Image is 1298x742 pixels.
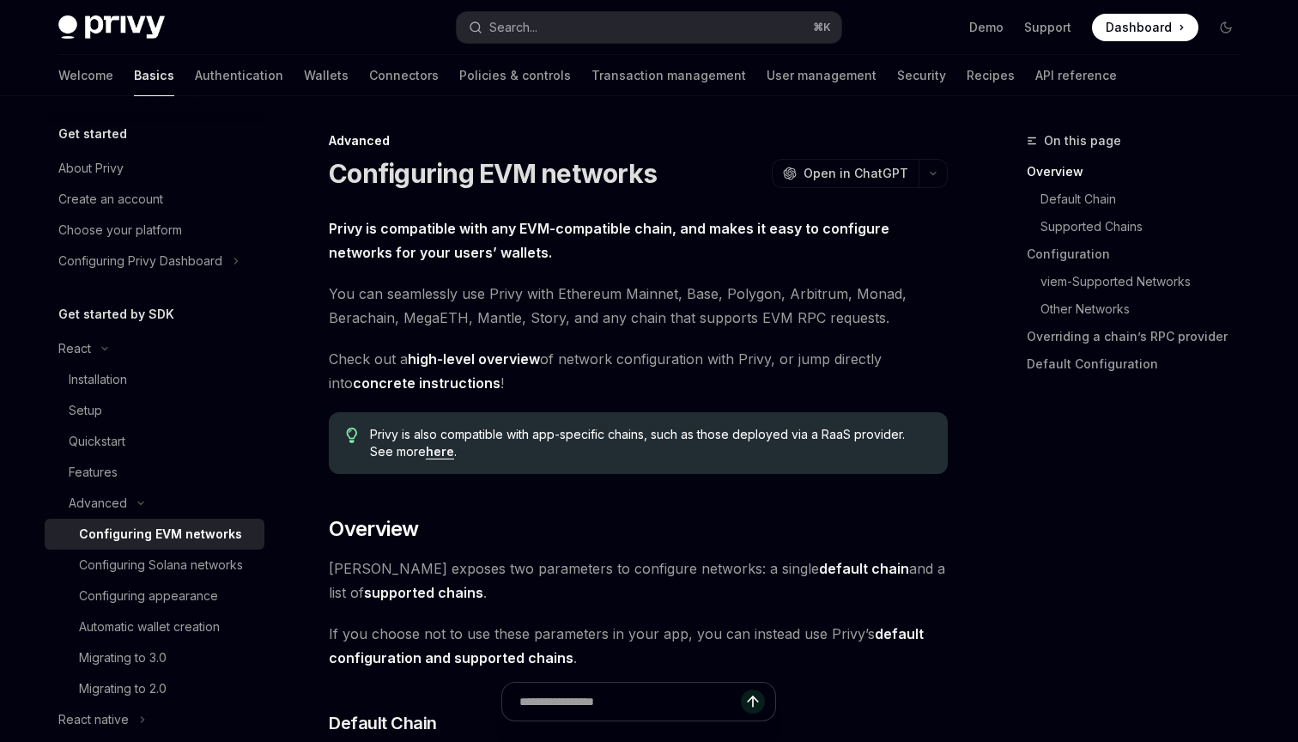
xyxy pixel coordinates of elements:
[58,220,182,240] div: Choose your platform
[804,165,908,182] span: Open in ChatGPT
[45,704,264,735] button: Toggle React native section
[329,132,948,149] div: Advanced
[329,158,657,189] h1: Configuring EVM networks
[369,55,439,96] a: Connectors
[1027,240,1253,268] a: Configuration
[45,153,264,184] a: About Privy
[408,350,540,368] a: high-level overview
[1027,213,1253,240] a: Supported Chains
[58,124,127,144] h5: Get started
[45,642,264,673] a: Migrating to 3.0
[69,462,118,483] div: Features
[426,444,454,459] a: here
[1027,323,1253,350] a: Overriding a chain’s RPC provider
[1024,19,1071,36] a: Support
[58,189,163,210] div: Create an account
[45,184,264,215] a: Create an account
[79,524,242,544] div: Configuring EVM networks
[58,55,113,96] a: Welcome
[134,55,174,96] a: Basics
[897,55,946,96] a: Security
[45,673,264,704] a: Migrating to 2.0
[58,15,165,40] img: dark logo
[45,519,264,550] a: Configuring EVM networks
[58,251,222,271] div: Configuring Privy Dashboard
[69,431,125,452] div: Quickstart
[45,333,264,364] button: Toggle React section
[304,55,349,96] a: Wallets
[329,515,418,543] span: Overview
[813,21,831,34] span: ⌘ K
[45,581,264,611] a: Configuring appearance
[1027,158,1253,185] a: Overview
[45,488,264,519] button: Toggle Advanced section
[767,55,876,96] a: User management
[329,282,948,330] span: You can seamlessly use Privy with Ethereum Mainnet, Base, Polygon, Arbitrum, Monad, Berachain, Me...
[1027,350,1253,378] a: Default Configuration
[1027,185,1253,213] a: Default Chain
[329,556,948,605] span: [PERSON_NAME] exposes two parameters to configure networks: a single and a list of .
[69,369,127,390] div: Installation
[457,12,841,43] button: Open search
[969,19,1004,36] a: Demo
[45,246,264,277] button: Toggle Configuring Privy Dashboard section
[79,617,220,637] div: Automatic wallet creation
[45,364,264,395] a: Installation
[79,648,167,668] div: Migrating to 3.0
[79,678,167,699] div: Migrating to 2.0
[45,426,264,457] a: Quickstart
[45,550,264,581] a: Configuring Solana networks
[45,395,264,426] a: Setup
[1027,295,1253,323] a: Other Networks
[79,586,218,606] div: Configuring appearance
[519,683,741,721] input: Ask a question...
[364,584,483,601] strong: supported chains
[45,215,264,246] a: Choose your platform
[69,400,102,421] div: Setup
[45,611,264,642] a: Automatic wallet creation
[489,17,537,38] div: Search...
[329,347,948,395] span: Check out a of network configuration with Privy, or jump directly into !
[69,493,127,514] div: Advanced
[58,304,174,325] h5: Get started by SDK
[329,220,889,261] strong: Privy is compatible with any EVM-compatible chain, and makes it easy to configure networks for yo...
[329,622,948,670] span: If you choose not to use these parameters in your app, you can instead use Privy’s .
[1212,14,1240,41] button: Toggle dark mode
[819,560,909,577] strong: default chain
[1035,55,1117,96] a: API reference
[370,426,931,460] span: Privy is also compatible with app-specific chains, such as those deployed via a RaaS provider. Se...
[459,55,571,96] a: Policies & controls
[741,690,765,714] button: Send message
[591,55,746,96] a: Transaction management
[195,55,283,96] a: Authentication
[1092,14,1198,41] a: Dashboard
[58,709,129,730] div: React native
[967,55,1015,96] a: Recipes
[346,428,358,443] svg: Tip
[1044,131,1121,151] span: On this page
[58,158,124,179] div: About Privy
[1027,268,1253,295] a: viem-Supported Networks
[364,584,483,602] a: supported chains
[58,338,91,359] div: React
[45,457,264,488] a: Features
[353,374,500,392] a: concrete instructions
[79,555,243,575] div: Configuring Solana networks
[819,560,909,578] a: default chain
[1106,19,1172,36] span: Dashboard
[772,159,919,188] button: Open in ChatGPT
